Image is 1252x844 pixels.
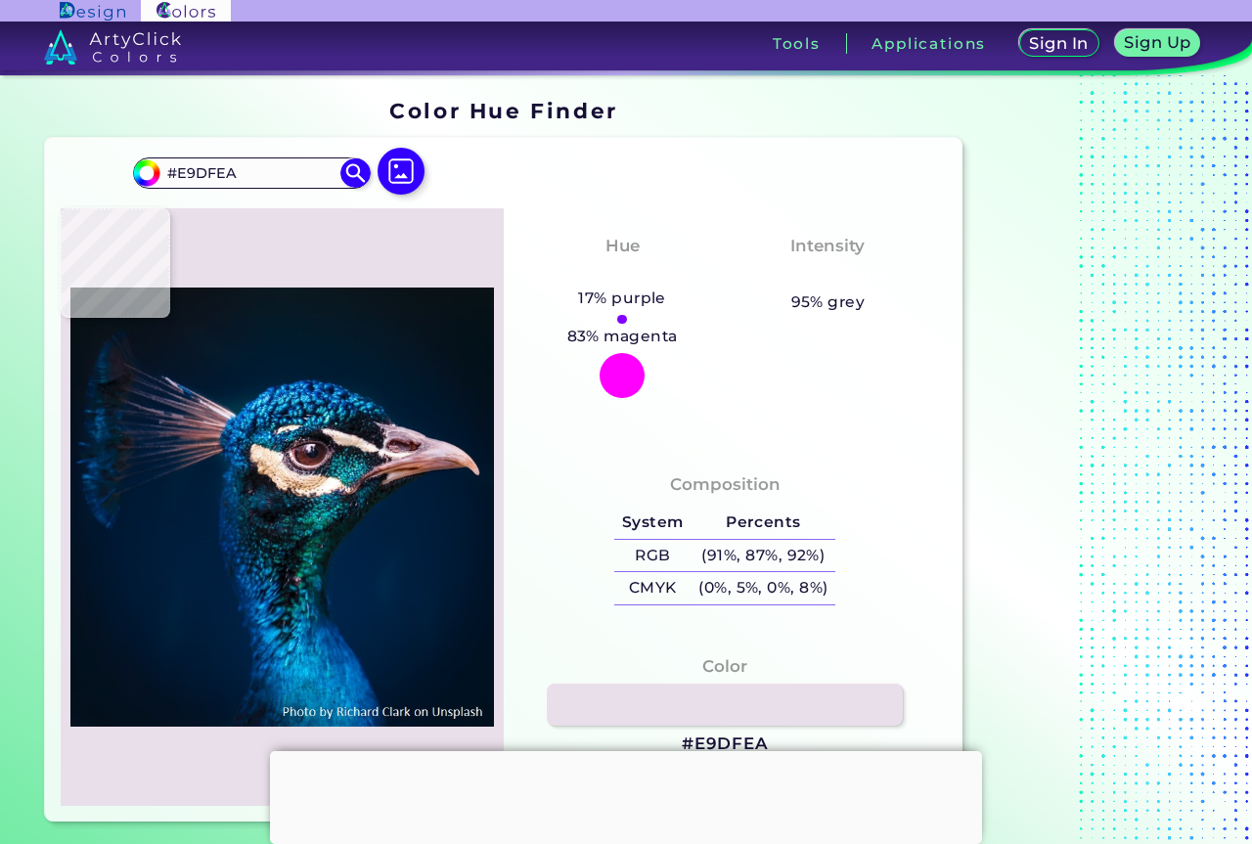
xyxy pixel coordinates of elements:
h3: Purply Magenta [540,263,704,287]
h4: Color [702,652,747,681]
h5: Sign Up [1128,35,1188,50]
h5: (91%, 87%, 92%) [691,540,835,572]
iframe: Advertisement [970,92,1215,829]
input: type color.. [160,159,342,186]
h4: Hue [605,232,640,260]
h3: #E9DFEA [682,733,769,756]
a: Sign In [1023,31,1095,56]
h5: Percents [691,507,835,539]
h5: Sign In [1032,36,1085,51]
img: logo_artyclick_colors_white.svg [44,29,182,65]
h4: Intensity [790,232,865,260]
h5: CMYK [614,572,691,604]
img: icon picture [378,148,425,195]
h5: RGB [614,540,691,572]
h5: 17% purple [571,286,674,311]
h4: Composition [670,470,781,499]
iframe: Advertisement [270,751,982,839]
h1: Color Hue Finder [389,96,617,125]
img: ArtyClick Design logo [60,2,125,21]
h3: Almost None [759,263,897,287]
h3: Tools [773,36,821,51]
h5: 95% grey [791,289,866,315]
h3: Applications [872,36,986,51]
img: img_pavlin.jpg [70,218,494,796]
a: Sign Up [1119,31,1196,56]
img: icon search [340,158,370,188]
h5: 83% magenta [559,324,686,349]
h5: System [614,507,691,539]
h5: (0%, 5%, 0%, 8%) [691,572,835,604]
